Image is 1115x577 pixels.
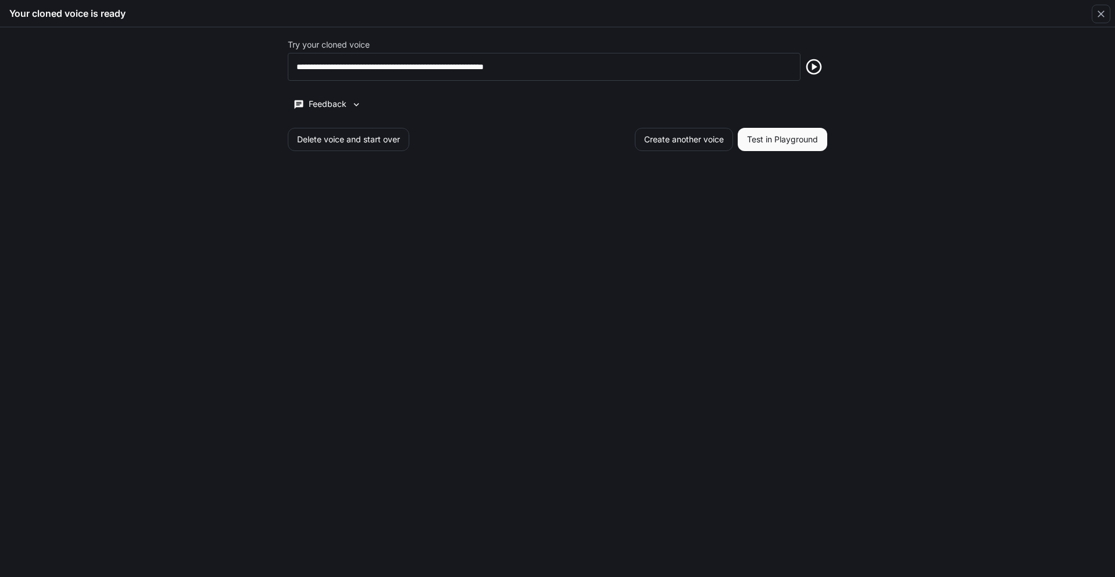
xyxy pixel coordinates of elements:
[738,128,827,151] button: Test in Playground
[288,95,367,114] button: Feedback
[635,128,733,151] button: Create another voice
[9,7,126,20] h5: Your cloned voice is ready
[288,41,370,49] p: Try your cloned voice
[288,128,409,151] button: Delete voice and start over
